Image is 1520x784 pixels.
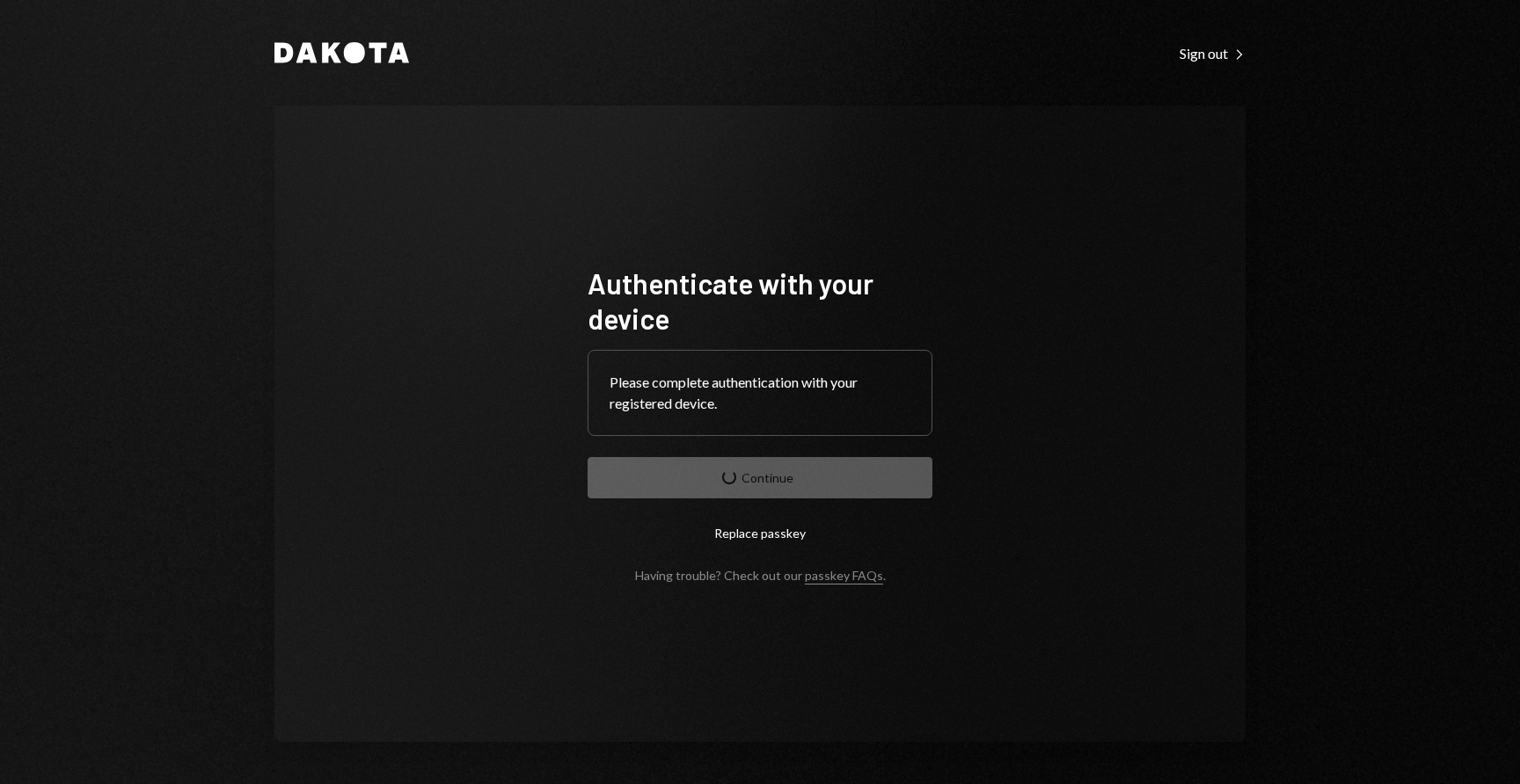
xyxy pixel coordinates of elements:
div: Having trouble? Check out our . [635,568,886,583]
button: Replace passkey [588,512,932,554]
a: Sign out [1180,43,1246,62]
div: Sign out [1180,45,1246,62]
h1: Authenticate with your device [588,265,932,336]
a: passkey FAQs [805,568,883,584]
div: Please complete authentication with your registered device. [610,372,910,414]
